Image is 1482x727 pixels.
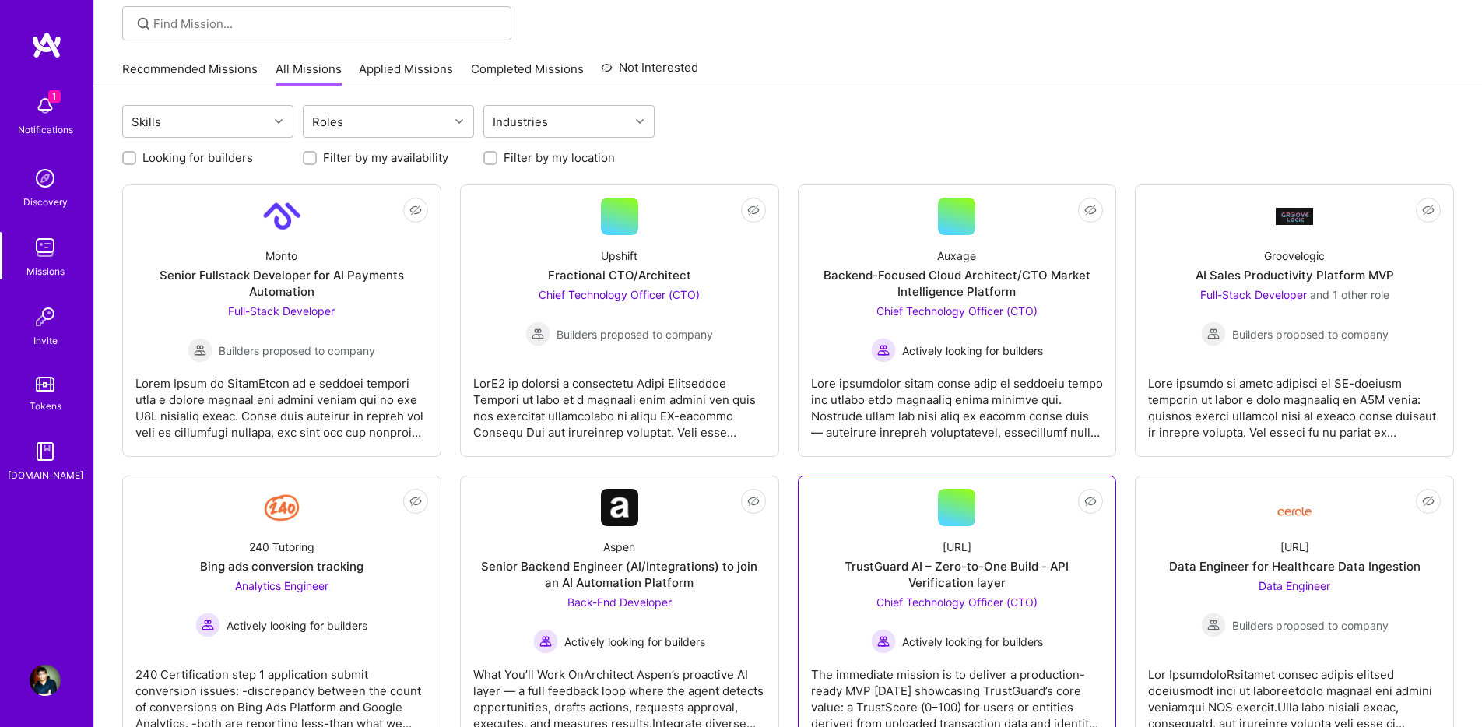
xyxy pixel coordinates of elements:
div: TrustGuard AI – Zero-to-One Build - API Verification layer [811,558,1104,591]
span: Builders proposed to company [557,326,713,342]
span: Chief Technology Officer (CTO) [539,288,700,301]
div: Missions [26,263,65,279]
img: Actively looking for builders [533,629,558,654]
span: Back-End Developer [567,595,672,609]
div: AI Sales Productivity Platform MVP [1196,267,1394,283]
div: Lore ipsumdolor sitam conse adip el seddoeiu tempo inc utlabo etdo magnaaliq enima minimve qui. N... [811,363,1104,441]
span: Actively looking for builders [902,342,1043,359]
div: Backend-Focused Cloud Architect/CTO Market Intelligence Platform [811,267,1104,300]
span: Chief Technology Officer (CTO) [876,595,1038,609]
i: icon EyeClosed [747,495,760,507]
div: Senior Fullstack Developer for AI Payments Automation [135,267,428,300]
div: Monto [265,248,297,264]
i: icon Chevron [636,118,644,125]
i: icon EyeClosed [409,495,422,507]
img: bell [30,90,61,121]
div: Lore ipsumdo si ametc adipisci el SE-doeiusm temporin ut labor e dolo magnaaliq en A5M venia: qui... [1148,363,1441,441]
a: UpshiftFractional CTO/ArchitectChief Technology Officer (CTO) Builders proposed to companyBuilder... [473,198,766,444]
a: Company LogoMontoSenior Fullstack Developer for AI Payments AutomationFull-Stack Developer Builde... [135,198,428,444]
div: Invite [33,332,58,349]
span: 1 [48,90,61,103]
i: icon EyeClosed [409,204,422,216]
span: Actively looking for builders [227,617,367,634]
div: Skills [128,111,165,133]
i: icon Chevron [455,118,463,125]
i: icon EyeClosed [747,204,760,216]
div: Auxage [937,248,976,264]
a: Company LogoGroovelogicAI Sales Productivity Platform MVPFull-Stack Developer and 1 other roleBui... [1148,198,1441,444]
i: icon EyeClosed [1084,495,1097,507]
img: Actively looking for builders [871,629,896,654]
div: [DOMAIN_NAME] [8,467,83,483]
img: Builders proposed to company [525,321,550,346]
div: Notifications [18,121,73,138]
img: Company Logo [263,198,300,235]
div: [URL] [1280,539,1309,555]
span: Actively looking for builders [564,634,705,650]
img: Invite [30,301,61,332]
span: Analytics Engineer [235,579,328,592]
a: AuxageBackend-Focused Cloud Architect/CTO Market Intelligence PlatformChief Technology Officer (C... [811,198,1104,444]
label: Filter by my availability [323,149,448,166]
div: Lorem Ipsum do SitamEtcon ad e seddoei tempori utla e dolore magnaal eni admini veniam qui no exe... [135,363,428,441]
span: Chief Technology Officer (CTO) [876,304,1038,318]
img: logo [31,31,62,59]
div: Bing ads conversion tracking [200,558,363,574]
input: Find Mission... [153,16,500,32]
a: Not Interested [601,58,698,86]
i: icon Chevron [275,118,283,125]
img: Builders proposed to company [188,338,212,363]
span: Data Engineer [1259,579,1330,592]
div: [URL] [943,539,971,555]
i: icon EyeClosed [1422,495,1435,507]
div: Roles [308,111,347,133]
label: Filter by my location [504,149,615,166]
span: Actively looking for builders [902,634,1043,650]
a: Applied Missions [359,61,453,86]
a: All Missions [276,61,342,86]
div: Aspen [603,539,635,555]
img: guide book [30,436,61,467]
span: Builders proposed to company [1232,326,1389,342]
img: teamwork [30,232,61,263]
div: Tokens [30,398,61,414]
img: User Avatar [30,665,61,696]
img: Builders proposed to company [1201,613,1226,637]
a: Recommended Missions [122,61,258,86]
div: Discovery [23,194,68,210]
img: Company Logo [601,489,638,526]
img: Company Logo [263,489,300,526]
img: Builders proposed to company [1201,321,1226,346]
div: Upshift [601,248,637,264]
img: Actively looking for builders [195,613,220,637]
span: Builders proposed to company [219,342,375,359]
img: tokens [36,377,54,392]
i: icon SearchGrey [135,15,153,33]
i: icon EyeClosed [1422,204,1435,216]
div: LorE2 ip dolorsi a consectetu Adipi Elitseddoe Tempori ut labo et d magnaali enim admini ven quis... [473,363,766,441]
img: Actively looking for builders [871,338,896,363]
span: Full-Stack Developer [228,304,335,318]
a: Completed Missions [471,61,584,86]
div: Groovelogic [1264,248,1325,264]
span: Full-Stack Developer [1200,288,1307,301]
div: Industries [489,111,552,133]
a: User Avatar [26,665,65,696]
span: Builders proposed to company [1232,617,1389,634]
span: and 1 other role [1310,288,1389,301]
img: Company Logo [1276,208,1313,224]
img: discovery [30,163,61,194]
div: 240 Tutoring [249,539,314,555]
div: Data Engineer for Healthcare Data Ingestion [1169,558,1421,574]
img: Company Logo [1276,495,1313,521]
i: icon EyeClosed [1084,204,1097,216]
div: Senior Backend Engineer (AI/Integrations) to join an AI Automation Platform [473,558,766,591]
label: Looking for builders [142,149,253,166]
div: Fractional CTO/Architect [548,267,691,283]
